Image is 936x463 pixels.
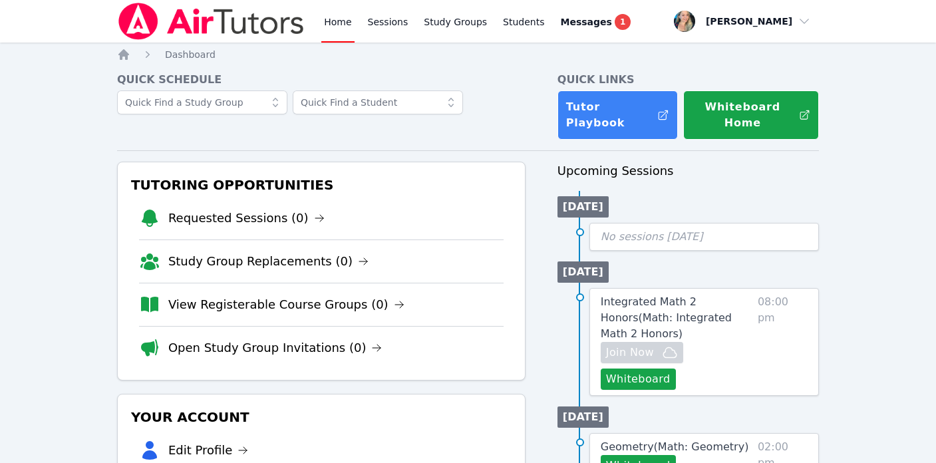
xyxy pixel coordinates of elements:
span: No sessions [DATE] [601,230,703,243]
button: Whiteboard [601,369,676,390]
h3: Tutoring Opportunities [128,173,514,197]
input: Quick Find a Study Group [117,90,287,114]
a: Geometry(Math: Geometry) [601,439,749,455]
a: Requested Sessions (0) [168,209,325,228]
li: [DATE] [557,406,609,428]
span: Integrated Math 2 Honors ( Math: Integrated Math 2 Honors ) [601,295,732,340]
span: 08:00 pm [758,294,808,390]
a: Tutor Playbook [557,90,678,140]
a: Dashboard [165,48,216,61]
span: Geometry ( Math: Geometry ) [601,440,749,453]
a: View Registerable Course Groups (0) [168,295,404,314]
input: Quick Find a Student [293,90,463,114]
span: 1 [615,14,631,30]
span: Messages [561,15,612,29]
img: Air Tutors [117,3,305,40]
button: Join Now [601,342,683,363]
nav: Breadcrumb [117,48,819,61]
a: Open Study Group Invitations (0) [168,339,383,357]
a: Integrated Math 2 Honors(Math: Integrated Math 2 Honors) [601,294,752,342]
a: Edit Profile [168,441,249,460]
h4: Quick Schedule [117,72,526,88]
h3: Upcoming Sessions [557,162,819,180]
li: [DATE] [557,196,609,218]
li: [DATE] [557,261,609,283]
h3: Your Account [128,405,514,429]
span: Join Now [606,345,654,361]
span: Dashboard [165,49,216,60]
h4: Quick Links [557,72,819,88]
button: Whiteboard Home [683,90,819,140]
a: Study Group Replacements (0) [168,252,369,271]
